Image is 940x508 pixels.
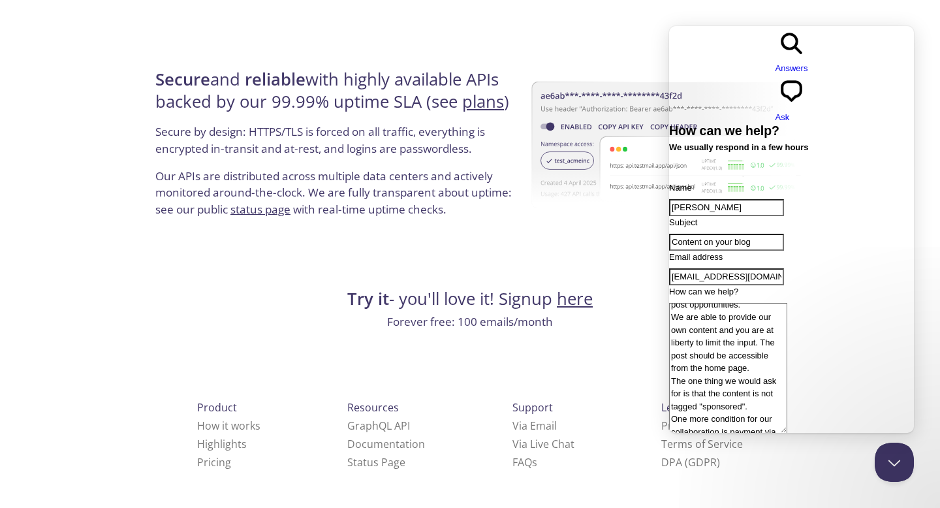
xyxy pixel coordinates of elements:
[661,400,687,415] span: Legal
[151,288,789,310] h4: - you'll love it! Signup
[512,419,557,433] a: Via Email
[512,400,553,415] span: Support
[661,455,720,469] a: DPA (GDPR)
[197,419,260,433] a: How it works
[462,90,504,113] a: plans
[155,168,519,229] p: Our APIs are distributed across multiple data centers and actively monitored around-the-clock. We...
[155,68,210,91] strong: Secure
[197,455,231,469] a: Pricing
[151,313,789,330] p: Forever free: 100 emails/month
[347,437,425,451] a: Documentation
[532,40,801,250] img: uptime
[875,443,914,482] iframe: Help Scout Beacon - Close
[197,400,237,415] span: Product
[347,400,399,415] span: Resources
[512,437,574,451] a: Via Live Chat
[347,287,389,310] strong: Try it
[661,419,728,433] a: Privacy Policy
[197,437,247,451] a: Highlights
[230,202,290,217] a: status page
[347,419,410,433] a: GraphQL API
[557,287,593,310] a: here
[245,68,305,91] strong: reliable
[661,437,743,451] a: Terms of Service
[512,455,537,469] a: FAQ
[347,455,405,469] a: Status Page
[669,26,914,433] iframe: Help Scout Beacon - Live Chat, Contact Form, and Knowledge Base
[532,455,537,469] span: s
[155,123,519,167] p: Secure by design: HTTPS/TLS is forced on all traffic, everything is encrypted in-transit and at-r...
[155,69,519,124] h4: and with highly available APIs backed by our 99.99% uptime SLA (see )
